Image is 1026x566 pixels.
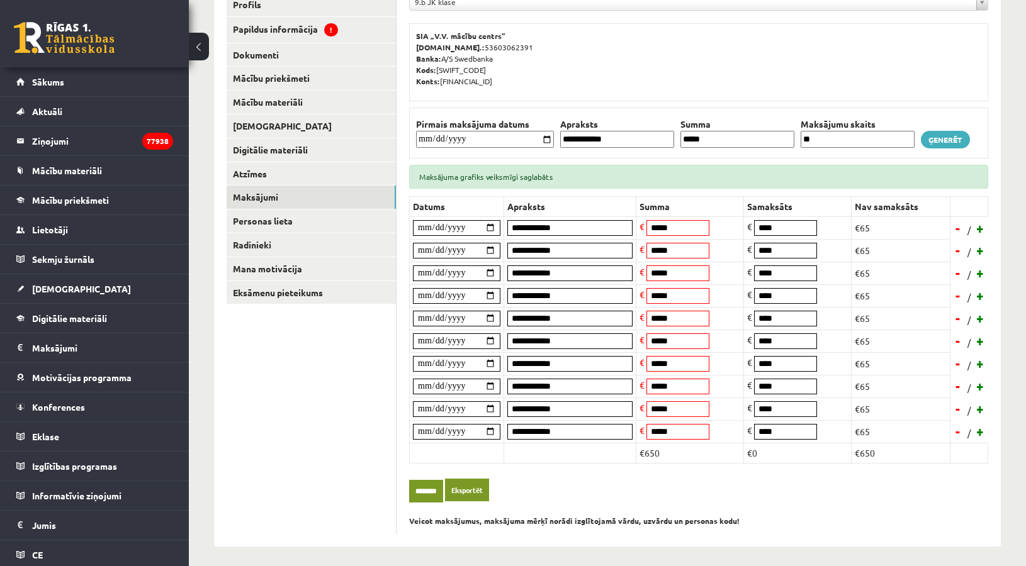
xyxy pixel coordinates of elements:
a: + [974,331,987,350]
th: Datums [410,196,504,216]
span: / [966,336,972,349]
b: SIA „V.V. mācību centrs” [416,31,506,41]
th: Apraksts [557,118,677,131]
a: + [974,309,987,328]
a: Ziņojumi77938 [16,126,173,155]
a: Motivācijas programma [16,363,173,392]
td: €65 [852,307,950,330]
a: - [952,399,964,418]
a: Eksāmenu pieteikums [227,281,396,304]
span: / [966,291,972,304]
a: Sākums [16,67,173,96]
a: - [952,241,964,260]
a: + [974,264,987,282]
b: Konts: [416,76,440,86]
a: - [952,309,964,328]
span: € [747,402,752,413]
span: ! [324,23,338,36]
span: Eklase [32,431,59,442]
span: / [966,381,972,394]
a: Mācību priekšmeti [16,186,173,214]
span: € [640,243,645,255]
a: Konferences [16,392,173,421]
span: Informatīvie ziņojumi [32,490,121,501]
a: Mana motivācija [227,257,396,280]
a: Maksājumi [16,333,173,362]
span: Jumis [32,519,56,531]
span: € [747,243,752,255]
b: Kods: [416,65,436,75]
span: / [966,245,972,258]
span: € [640,289,645,300]
td: €65 [852,375,950,397]
th: Maksājumu skaits [798,118,918,131]
span: € [640,379,645,391]
a: - [952,354,964,373]
a: Maksājumi [227,186,396,209]
td: €65 [852,239,950,262]
span: Mācību priekšmeti [32,194,109,206]
span: CE [32,549,43,560]
span: Izglītības programas [32,460,117,472]
a: - [952,331,964,350]
a: Digitālie materiāli [16,304,173,333]
a: Sekmju žurnāls [16,245,173,274]
div: Maksājuma grafiks veiksmīgi saglabāts [409,165,988,189]
a: - [952,286,964,305]
a: Digitālie materiāli [227,138,396,162]
b: Banka: [416,53,441,64]
th: Apraksts [504,196,636,216]
b: [DOMAIN_NAME].: [416,42,485,52]
td: €65 [852,330,950,352]
a: Jumis [16,511,173,540]
a: Aktuāli [16,97,173,126]
span: / [966,268,972,281]
th: Nav samaksāts [852,196,950,216]
span: € [747,266,752,277]
td: €650 [852,443,950,463]
span: € [640,402,645,413]
span: Mācību materiāli [32,165,102,176]
span: € [747,379,752,391]
span: Sākums [32,76,64,87]
a: + [974,422,987,441]
a: + [974,354,987,373]
a: + [974,399,987,418]
span: € [640,311,645,323]
a: + [974,377,987,396]
span: / [966,426,972,440]
a: Izglītības programas [16,452,173,480]
a: Lietotāji [16,215,173,244]
span: / [966,404,972,417]
a: Eklase [16,422,173,451]
a: Atzīmes [227,162,396,186]
span: Lietotāji [32,224,68,235]
span: € [640,357,645,368]
a: + [974,286,987,305]
th: Pirmais maksājuma datums [413,118,557,131]
span: Konferences [32,401,85,413]
span: / [966,313,972,326]
td: €65 [852,397,950,420]
td: €65 [852,284,950,307]
th: Summa [636,196,744,216]
span: € [747,425,752,436]
a: - [952,377,964,396]
span: € [747,311,752,323]
legend: Maksājumi [32,333,173,362]
a: Mācību materiāli [227,91,396,114]
th: Summa [677,118,798,131]
a: [DEMOGRAPHIC_DATA] [16,274,173,303]
legend: Ziņojumi [32,126,173,155]
b: Veicot maksājumus, maksājuma mērķī norādi izglītojamā vārdu, uzvārdu un personas kodu! [409,516,740,526]
span: [DEMOGRAPHIC_DATA] [32,283,131,294]
span: € [640,221,645,232]
span: € [640,425,645,436]
a: Eksportēt [445,479,489,502]
span: Sekmju žurnāls [32,253,94,265]
a: Informatīvie ziņojumi [16,481,173,510]
td: €65 [852,352,950,375]
a: Radinieki [227,233,396,257]
i: 77938 [142,133,173,150]
span: € [747,221,752,232]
